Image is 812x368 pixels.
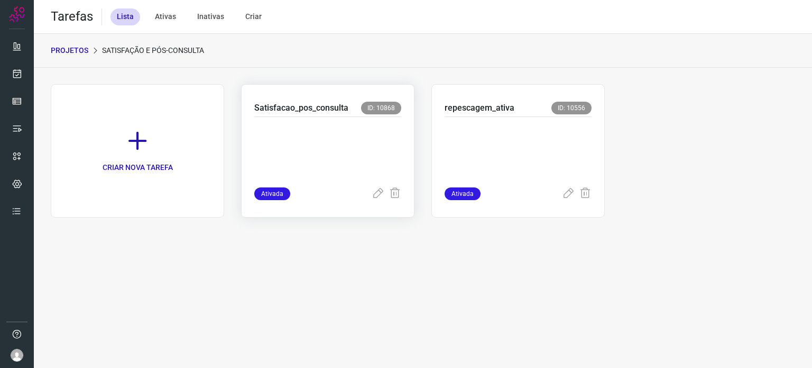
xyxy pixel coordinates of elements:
[551,102,592,114] span: ID: 10556
[103,162,173,173] p: CRIAR NOVA TAREFA
[361,102,401,114] span: ID: 10868
[51,45,88,56] p: PROJETOS
[149,8,182,25] div: Ativas
[254,102,348,114] p: Satisfacao_pos_consulta
[11,349,23,362] img: avatar-user-boy.jpg
[102,45,204,56] p: Satisfação e Pós-Consulta
[254,187,290,200] span: Ativada
[110,8,140,25] div: Lista
[445,187,481,200] span: Ativada
[9,6,25,22] img: Logo
[51,9,93,24] h2: Tarefas
[445,102,514,114] p: repescagem_ativa
[191,8,230,25] div: Inativas
[51,84,224,218] a: CRIAR NOVA TAREFA
[239,8,268,25] div: Criar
